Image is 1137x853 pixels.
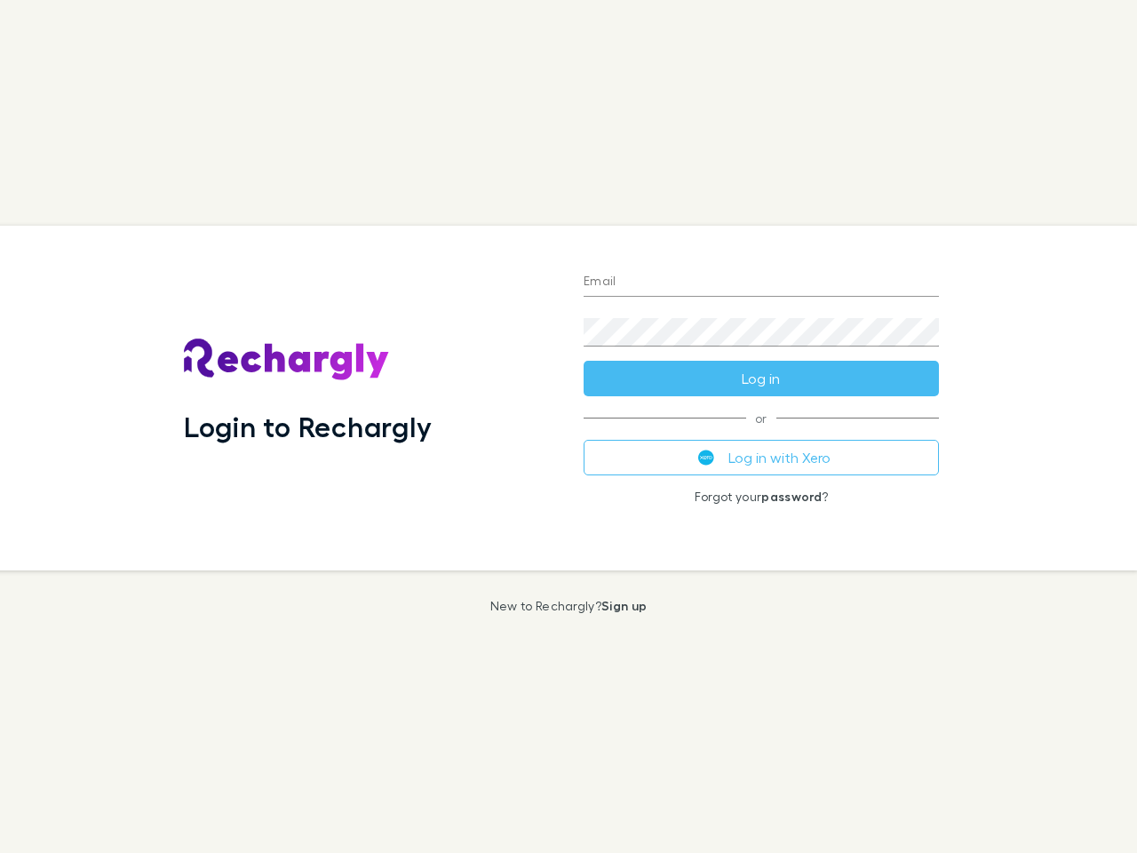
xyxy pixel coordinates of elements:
img: Xero's logo [698,450,714,466]
p: New to Rechargly? [490,599,648,613]
a: Sign up [601,598,647,613]
p: Forgot your ? [584,490,939,504]
span: or [584,418,939,419]
h1: Login to Rechargly [184,410,432,443]
button: Log in [584,361,939,396]
button: Log in with Xero [584,440,939,475]
a: password [761,489,822,504]
img: Rechargly's Logo [184,339,390,381]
